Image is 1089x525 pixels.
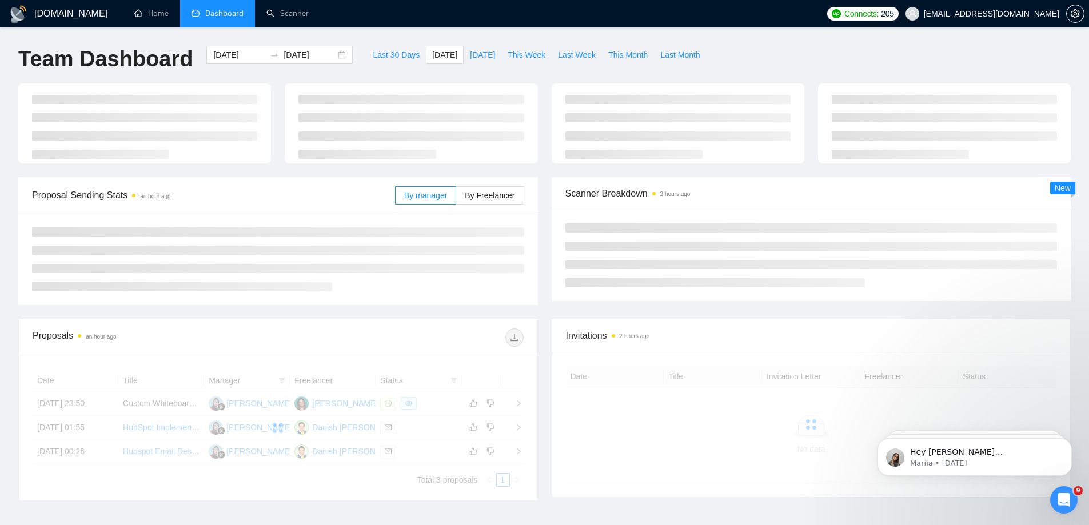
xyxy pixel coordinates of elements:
[33,328,278,347] div: Proposals
[660,49,700,61] span: Last Month
[602,46,654,64] button: This Month
[1055,183,1071,193] span: New
[508,49,545,61] span: This Week
[881,7,893,20] span: 205
[18,46,193,73] h1: Team Dashboard
[465,191,514,200] span: By Freelancer
[50,33,197,190] span: Hey [PERSON_NAME][EMAIL_ADDRESS][DOMAIN_NAME], Looks like your Upwork agency webdew ran out of co...
[1066,5,1084,23] button: setting
[140,193,170,199] time: an hour ago
[426,46,464,64] button: [DATE]
[373,49,420,61] span: Last 30 Days
[32,188,395,202] span: Proposal Sending Stats
[404,191,447,200] span: By manager
[1050,486,1078,514] iframe: Intercom live chat
[213,49,265,61] input: Start date
[832,9,841,18] img: upwork-logo.png
[565,186,1058,201] span: Scanner Breakdown
[366,46,426,64] button: Last 30 Days
[860,414,1089,494] iframe: Intercom notifications message
[654,46,706,64] button: Last Month
[501,46,552,64] button: This Week
[1067,9,1084,18] span: setting
[284,49,336,61] input: End date
[86,334,116,340] time: an hour ago
[432,49,457,61] span: [DATE]
[844,7,879,20] span: Connects:
[270,50,279,59] span: to
[558,49,596,61] span: Last Week
[50,44,197,54] p: Message from Mariia, sent 3w ago
[205,9,244,18] span: Dashboard
[552,46,602,64] button: Last Week
[470,49,495,61] span: [DATE]
[9,5,27,23] img: logo
[660,191,691,197] time: 2 hours ago
[134,9,169,18] a: homeHome
[608,49,648,61] span: This Month
[1066,9,1084,18] a: setting
[908,10,916,18] span: user
[620,333,650,339] time: 2 hours ago
[266,9,309,18] a: searchScanner
[464,46,501,64] button: [DATE]
[1074,486,1083,495] span: 9
[566,328,1057,343] span: Invitations
[192,9,200,17] span: dashboard
[270,50,279,59] span: swap-right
